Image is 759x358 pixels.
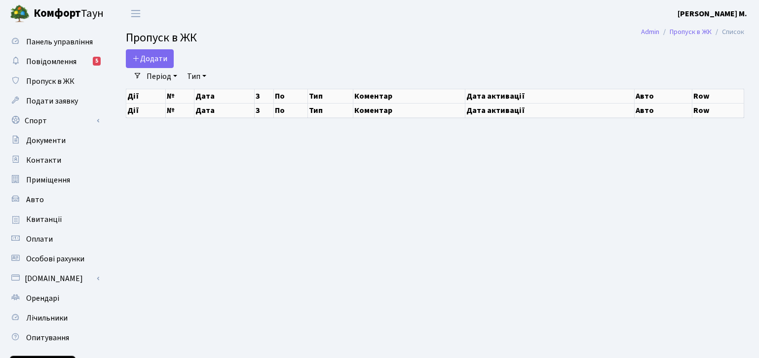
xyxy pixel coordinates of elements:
th: Дата [194,103,255,117]
span: Пропуск в ЖК [26,76,75,87]
a: [DOMAIN_NAME] [5,269,104,288]
a: Оплати [5,229,104,249]
th: Дата активації [465,89,634,103]
img: logo.png [10,4,30,24]
th: Коментар [353,89,465,103]
span: Орендарі [26,293,59,304]
b: [PERSON_NAME] М. [678,8,747,19]
a: Авто [5,190,104,210]
th: Дата [194,89,255,103]
th: Тип [308,89,353,103]
a: Панель управління [5,32,104,52]
span: Оплати [26,234,53,245]
a: Повідомлення5 [5,52,104,72]
th: Дії [126,103,166,117]
a: Особові рахунки [5,249,104,269]
a: Подати заявку [5,91,104,111]
button: Переключити навігацію [123,5,148,22]
th: Коментар [353,103,465,117]
th: Row [692,103,744,117]
a: Пропуск в ЖК [5,72,104,91]
span: Додати [132,53,167,64]
th: З [255,103,274,117]
span: Авто [26,194,44,205]
th: Дата активації [465,103,634,117]
a: Спорт [5,111,104,131]
span: Документи [26,135,66,146]
a: Квитанції [5,210,104,229]
a: Контакти [5,150,104,170]
th: № [166,89,194,103]
th: З [255,89,274,103]
a: [PERSON_NAME] М. [678,8,747,20]
a: Документи [5,131,104,150]
span: Приміщення [26,175,70,185]
th: По [274,89,308,103]
th: № [166,103,194,117]
a: Приміщення [5,170,104,190]
th: Авто [635,103,692,117]
span: Подати заявку [26,96,78,107]
span: Особові рахунки [26,253,84,264]
th: Дії [126,89,166,103]
li: Список [712,27,744,37]
span: Опитування [26,332,69,343]
span: Таун [34,5,104,22]
b: Комфорт [34,5,81,21]
a: Додати [126,49,174,68]
span: Контакти [26,155,61,166]
nav: breadcrumb [626,22,759,42]
a: Тип [183,68,210,85]
span: Квитанції [26,214,62,225]
a: Опитування [5,328,104,348]
a: Лічильники [5,308,104,328]
a: Період [143,68,181,85]
span: Повідомлення [26,56,76,67]
a: Admin [641,27,659,37]
th: По [274,103,308,117]
th: Тип [308,103,353,117]
span: Пропуск в ЖК [126,29,197,46]
a: Орендарі [5,288,104,308]
th: Авто [635,89,692,103]
a: Пропуск в ЖК [670,27,712,37]
div: 5 [93,57,101,66]
span: Панель управління [26,36,93,47]
span: Лічильники [26,313,68,323]
th: Row [692,89,744,103]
